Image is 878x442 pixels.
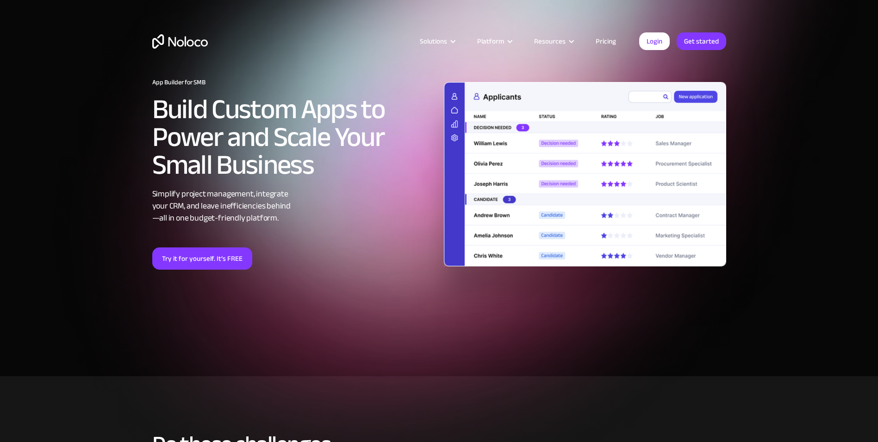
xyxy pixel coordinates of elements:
div: Platform [477,35,504,47]
a: Pricing [584,35,628,47]
a: Try it for yourself. It’s FREE [152,247,252,270]
div: Solutions [408,35,466,47]
div: Solutions [420,35,447,47]
div: Simplify project management, integrate your CRM, and leave inefficiencies behind —all in one budg... [152,188,435,224]
a: Get started [677,32,726,50]
div: Platform [466,35,523,47]
div: Resources [523,35,584,47]
div: Resources [534,35,566,47]
h2: Build Custom Apps to Power and Scale Your Small Business [152,95,435,179]
a: Login [639,32,670,50]
a: home [152,34,208,49]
